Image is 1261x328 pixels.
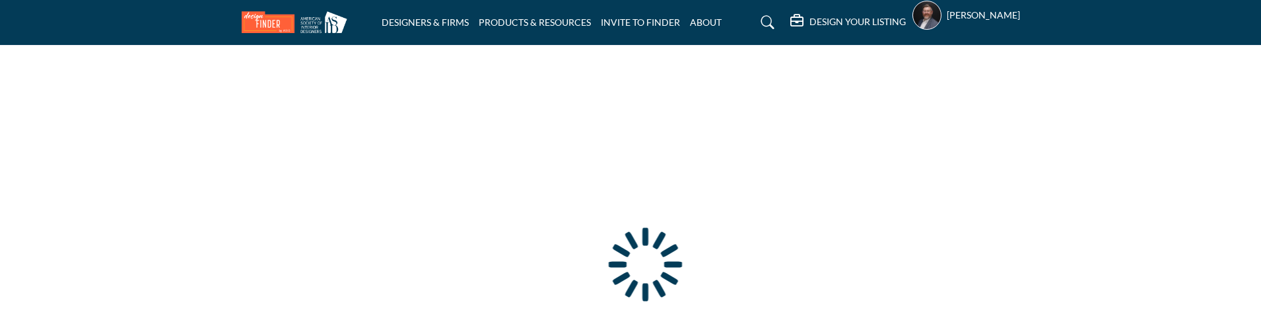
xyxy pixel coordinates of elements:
a: PRODUCTS & RESOURCES [479,17,591,28]
a: INVITE TO FINDER [601,17,680,28]
a: DESIGNERS & FIRMS [382,17,469,28]
h5: [PERSON_NAME] [947,9,1020,22]
h5: DESIGN YOUR LISTING [809,16,906,28]
a: Search [748,12,783,33]
button: Show hide supplier dropdown [912,1,941,30]
div: DESIGN YOUR LISTING [790,15,906,30]
a: ABOUT [690,17,722,28]
img: Site Logo [242,11,354,33]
